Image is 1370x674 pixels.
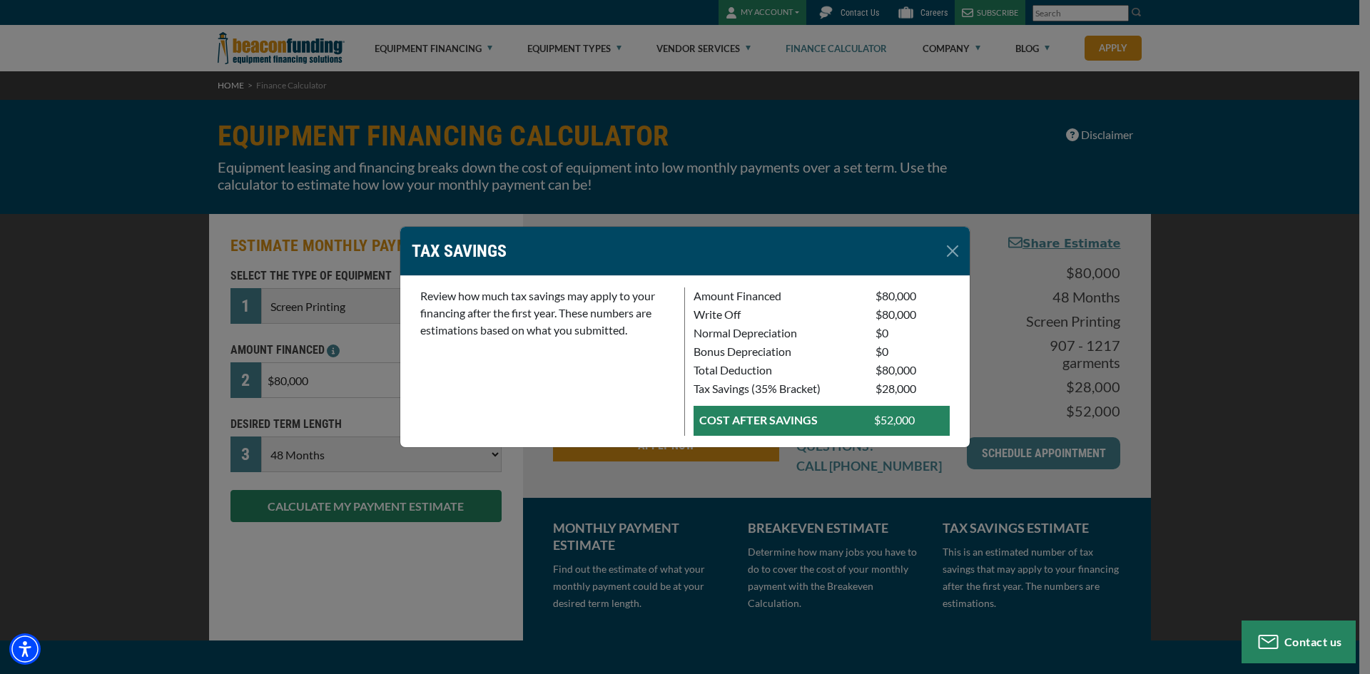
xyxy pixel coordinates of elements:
p: Review how much tax savings may apply to your financing after the first year. These numbers are e... [420,287,676,339]
p: Amount Financed [694,287,858,305]
button: Close [941,240,964,262]
p: Write Off [694,306,858,323]
p: Total Deduction [694,362,858,379]
p: $80,000 [876,306,950,323]
p: $28,000 [876,380,950,397]
p: $0 [876,343,950,360]
span: Contact us [1284,635,1342,648]
p: TAX SAVINGS [412,238,507,264]
p: Normal Depreciation [694,325,858,342]
div: Accessibility Menu [9,633,41,665]
p: $80,000 [876,287,950,305]
p: Tax Savings (35% Bracket) [694,380,858,397]
p: $52,000 [874,412,944,429]
button: Contact us [1242,621,1356,663]
p: COST AFTER SAVINGS [699,412,857,429]
p: Bonus Depreciation [694,343,858,360]
p: $0 [876,325,950,342]
p: $80,000 [876,362,950,379]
